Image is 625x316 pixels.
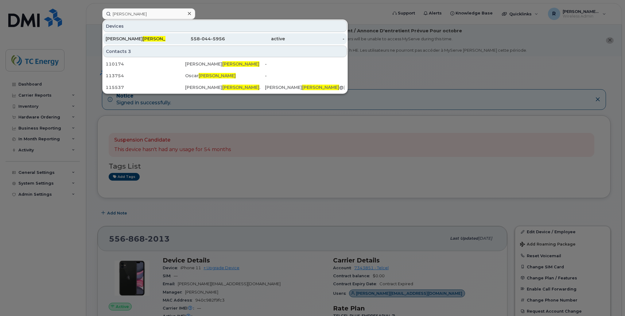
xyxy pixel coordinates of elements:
[199,73,236,78] span: [PERSON_NAME]
[222,61,259,67] span: [PERSON_NAME]
[106,36,165,42] div: [PERSON_NAME]
[103,82,347,93] a: 115537[PERSON_NAME][PERSON_NAME].[PERSON_NAME][PERSON_NAME]@[DOMAIN_NAME]
[106,61,185,67] div: 110174
[165,36,225,42] div: 558-044-5956
[128,48,131,54] span: 3
[222,85,259,90] span: [PERSON_NAME]
[185,73,265,79] div: Oscar
[103,70,347,81] a: 113754Oscar[PERSON_NAME]-
[106,73,185,79] div: 113754
[598,289,620,311] iframe: Messenger Launcher
[143,36,180,42] span: [PERSON_NAME]
[185,61,265,67] div: [PERSON_NAME]
[103,33,347,44] a: [PERSON_NAME][PERSON_NAME]558-044-5956active-
[106,84,185,90] div: 115537
[285,36,345,42] div: -
[302,85,339,90] span: [PERSON_NAME]
[185,84,265,90] div: [PERSON_NAME] .
[103,58,347,70] a: 110174[PERSON_NAME][PERSON_NAME]-
[265,84,344,90] div: [PERSON_NAME] @[DOMAIN_NAME]
[103,20,347,32] div: Devices
[265,73,344,79] div: -
[103,46,347,57] div: Contacts
[225,36,285,42] div: active
[265,61,344,67] div: -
